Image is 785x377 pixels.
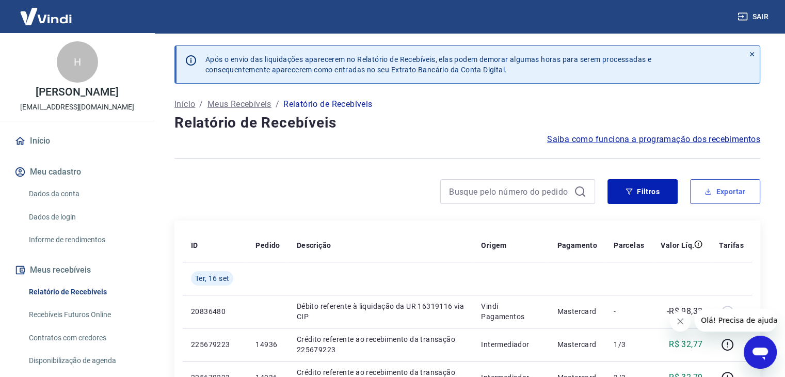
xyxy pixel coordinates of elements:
[25,281,142,303] a: Relatório de Recebíveis
[607,179,678,204] button: Filtros
[481,240,506,250] p: Origem
[695,309,777,332] iframe: Mensagem da empresa
[481,339,540,350] p: Intermediador
[255,240,280,250] p: Pedido
[614,240,644,250] p: Parcelas
[719,240,744,250] p: Tarifas
[744,336,777,369] iframe: Botão para abrir a janela de mensagens
[557,240,597,250] p: Pagamento
[20,102,134,113] p: [EMAIL_ADDRESS][DOMAIN_NAME]
[690,179,760,204] button: Exportar
[25,183,142,205] a: Dados da conta
[6,7,87,15] span: Olá! Precisa de ajuda?
[12,161,142,183] button: Meu cadastro
[191,339,239,350] p: 225679223
[25,229,142,250] a: Informe de rendimentos
[57,41,98,83] div: H
[25,350,142,371] a: Disponibilização de agenda
[614,339,644,350] p: 1/3
[557,306,597,317] p: Mastercard
[174,98,195,111] a: Início
[283,98,372,111] p: Relatório de Recebíveis
[205,54,651,75] p: Após o envio das liquidações aparecerem no Relatório de Recebíveis, elas podem demorar algumas ho...
[12,259,142,281] button: Meus recebíveis
[255,339,280,350] p: 14936
[670,311,691,332] iframe: Fechar mensagem
[25,327,142,349] a: Contratos com credores
[297,301,465,322] p: Débito referente à liquidação da UR 16319116 via CIP
[297,334,465,355] p: Crédito referente ao recebimento da transação 225679223
[669,338,702,351] p: R$ 32,77
[449,184,570,199] input: Busque pelo número do pedido
[191,240,198,250] p: ID
[25,207,142,228] a: Dados de login
[207,98,271,111] a: Meus Recebíveis
[191,306,239,317] p: 20836480
[12,1,79,32] img: Vindi
[12,130,142,152] a: Início
[547,133,760,146] a: Saiba como funciona a programação dos recebimentos
[36,87,118,98] p: [PERSON_NAME]
[735,7,773,26] button: Sair
[297,240,331,250] p: Descrição
[481,301,540,322] p: Vindi Pagamentos
[199,98,203,111] p: /
[174,113,760,133] h4: Relatório de Recebíveis
[667,305,703,318] p: -R$ 98,33
[614,306,644,317] p: -
[195,273,229,284] span: Ter, 16 set
[557,339,597,350] p: Mastercard
[276,98,279,111] p: /
[661,240,694,250] p: Valor Líq.
[25,304,142,325] a: Recebíveis Futuros Online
